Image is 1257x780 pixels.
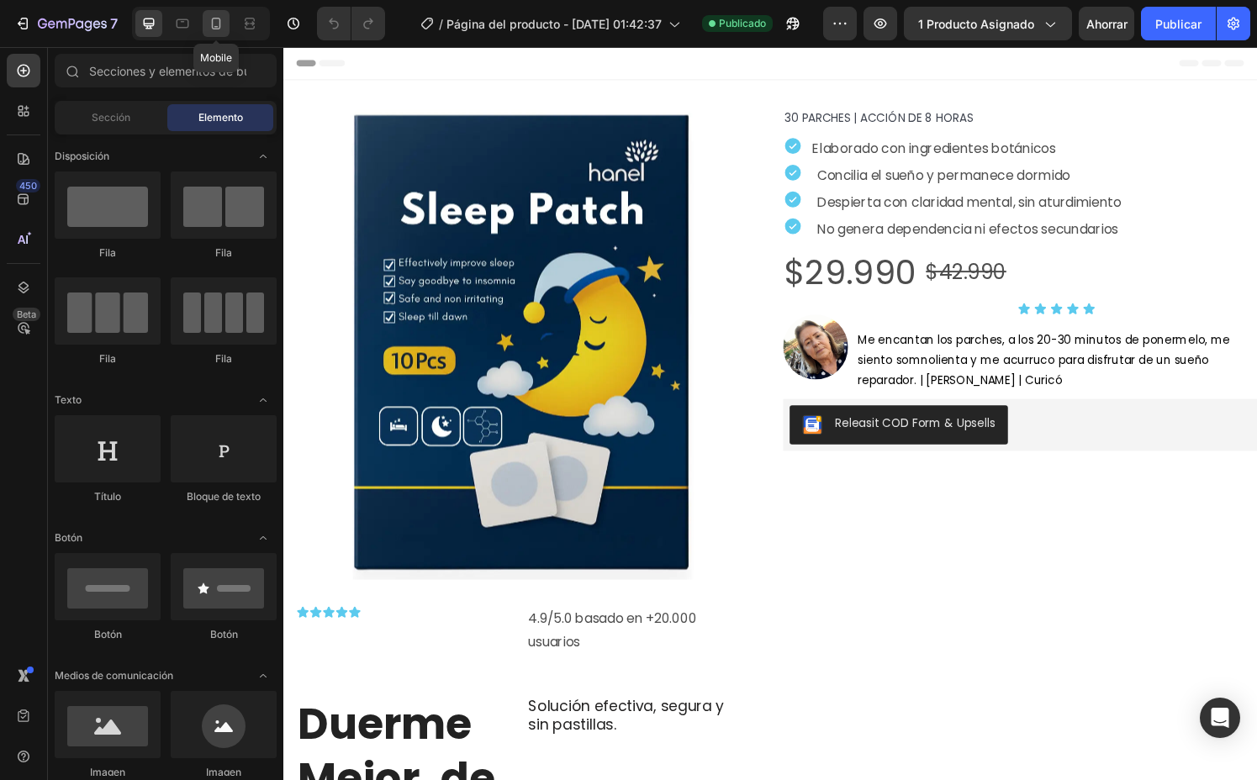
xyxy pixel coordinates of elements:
[1086,17,1128,31] font: Ahorrar
[1079,7,1134,40] button: Ahorrar
[7,7,125,40] button: 7
[55,393,82,406] font: Texto
[55,669,173,682] font: Medios de comunicación
[215,246,232,259] font: Fila
[538,382,558,402] img: CKKYs5695_ICEAE=.webp
[206,766,241,778] font: Imagen
[664,219,751,250] div: $42.990
[520,63,1007,84] p: 30 Parches | Acción de 8 horas
[198,111,243,124] font: Elemento
[19,180,37,192] font: 450
[17,308,36,320] font: Beta
[1200,698,1240,738] div: Abrir Intercom Messenger
[439,17,443,31] font: /
[55,531,82,544] font: Botón
[90,766,125,778] font: Imagen
[215,352,232,365] font: Fila
[553,177,865,202] p: No genera dependencia ni efectos secundarios
[55,54,277,87] input: Secciones y elementos de búsqueda
[210,628,238,640] font: Botón
[317,7,385,40] div: Deshacer/Rehacer
[553,150,869,174] p: Despierta con claridad mental, sin aturdimiento
[904,7,1072,40] button: 1 producto asignado
[250,524,277,551] span: Abrir palanca
[1141,7,1216,40] button: Publicar
[918,17,1034,31] font: 1 producto asignado
[283,47,1257,780] iframe: Área de diseño
[250,143,277,170] span: Abrir palanca
[1155,17,1202,31] font: Publicar
[55,150,109,162] font: Disposición
[518,209,658,257] div: $29.990
[110,15,118,32] font: 7
[187,490,261,503] font: Bloque de texto
[250,387,277,414] span: Abrir palanca
[99,352,116,365] font: Fila
[99,246,116,259] font: Fila
[525,372,751,412] button: Releasit COD Form & Upsells
[553,122,816,146] p: Concilia el sueño y permanece dormido
[518,277,585,345] img: gempages_585894298097025883-07a53455-df1f-4eb2-a894-1d59c0279b52.webp
[572,382,737,399] div: Releasit COD Form & Upsells
[94,490,121,503] font: Título
[719,17,766,29] font: Publicado
[92,111,130,124] font: Sección
[548,94,800,119] p: Elaborado con ingredientes botánicos
[250,662,277,689] span: Abrir palanca
[94,628,122,640] font: Botón
[595,293,1007,357] p: Me encantan los parches, a los 20-30 minutos de ponermelo, me siento somnolienta y me acurruco pa...
[446,17,662,31] font: Página del producto - [DATE] 01:42:37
